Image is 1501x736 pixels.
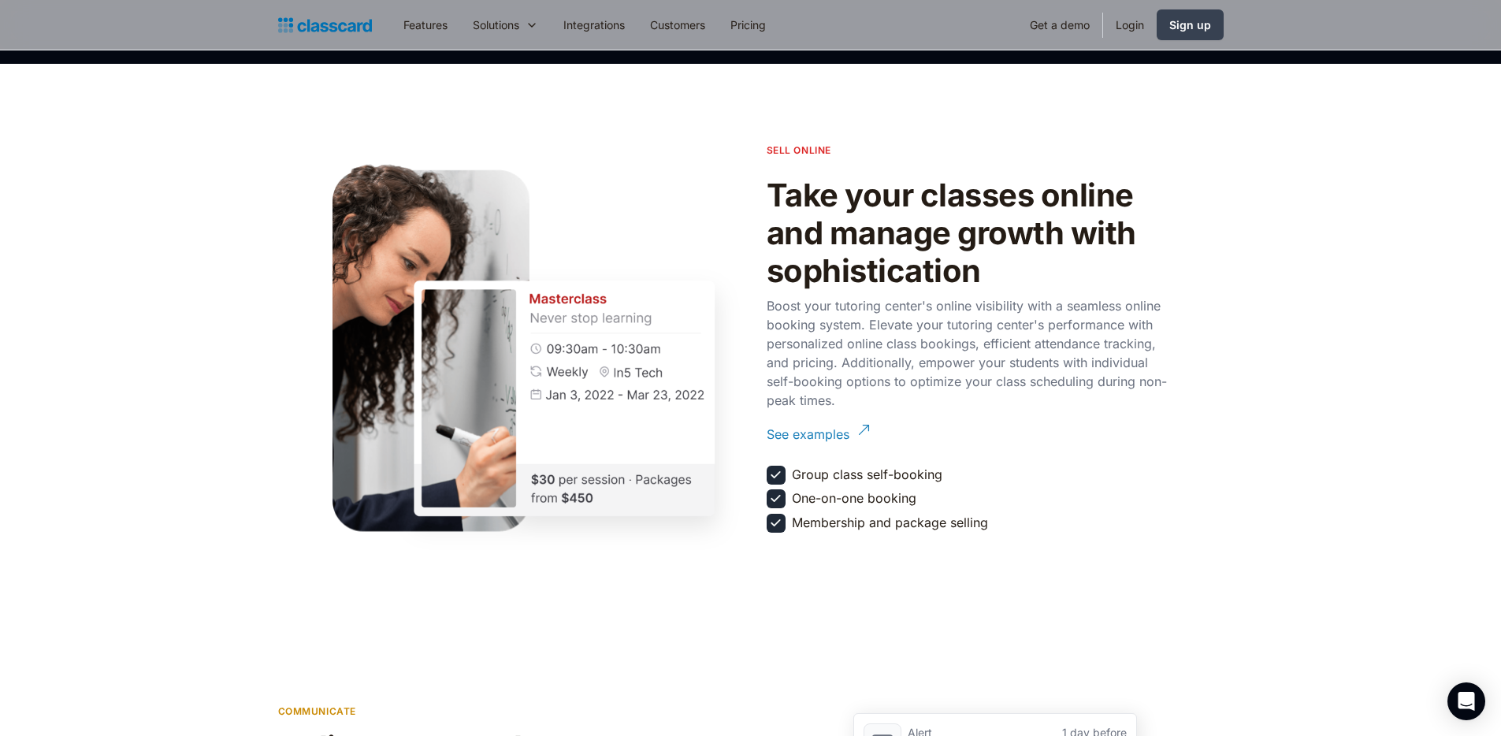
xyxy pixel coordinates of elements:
a: Pricing [718,7,778,43]
div: Solutions [473,17,519,33]
div: Group class self-booking [792,466,942,483]
a: Login [1103,7,1157,43]
div: See examples [767,413,849,444]
a: Get a demo [1017,7,1102,43]
p: Boost your tutoring center's online visibility with a seamless online booking system. Elevate you... [767,296,1176,410]
img: Class Summary [375,241,753,556]
a: Sign up [1157,9,1224,40]
a: Integrations [551,7,637,43]
div: Membership and package selling [792,514,988,531]
a: Logo [278,14,372,36]
h2: Take your classes online and manage growth with sophistication [767,177,1176,290]
a: Customers [637,7,718,43]
div: Open Intercom Messenger [1447,682,1485,720]
div: Solutions [460,7,551,43]
div: Sign up [1169,17,1211,33]
a: See examples [767,413,1176,456]
div: One-on-one booking [792,489,916,507]
p: communicate [278,704,357,719]
p: sell online [767,143,832,158]
a: Features [391,7,460,43]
